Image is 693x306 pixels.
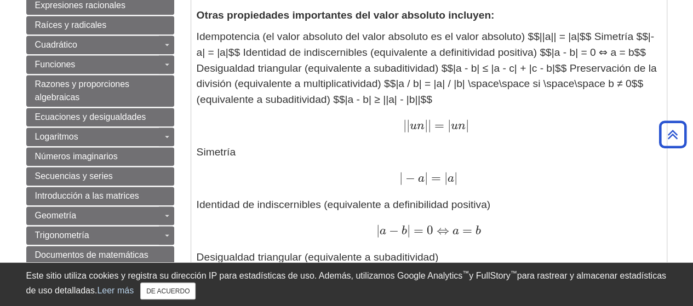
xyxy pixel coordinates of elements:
[35,132,78,141] font: Logaritmos
[35,20,107,30] font: Raíces y radicales
[453,225,459,237] font: a
[26,246,174,264] a: Documentos de matemáticas
[197,9,495,21] font: Otras propiedades importantes del valor absoluto incluyen:
[35,60,76,69] font: Funciones
[26,167,174,186] a: Secuencias y series
[35,40,77,49] font: Cuadrático
[476,225,481,237] font: b
[399,170,402,185] font: |
[26,36,174,54] a: Cuadrático
[427,223,433,238] font: 0
[35,112,146,122] font: Ecuaciones y desigualdades
[26,271,666,295] font: para rastrear y almacenar estadísticas de uso detalladas.
[146,287,190,295] font: DE ACUERDO
[655,127,690,142] a: Volver arriba
[197,199,491,210] font: Identidad de indiscernibles (equivalente a definibilidad positiva)
[197,31,657,105] font: Idempotencia (el valor absoluto del valor absoluto es el valor absoluto) $$||a|| = |a|$$ Simetría...
[26,147,174,166] a: Números imaginarios
[462,269,469,277] font: ™
[425,118,428,132] font: |
[35,79,130,102] font: Razones y proporciones algebraicas
[414,223,423,238] font: =
[434,118,444,132] font: =
[26,108,174,126] a: Ecuaciones y desigualdades
[431,170,441,185] font: =
[437,223,449,238] font: ⇔
[26,226,174,245] a: Trigonometría
[407,223,410,238] font: |
[26,206,174,225] a: Geometría
[428,118,431,132] font: |
[97,286,134,295] a: Leer más
[197,146,236,158] font: Simetría
[451,120,466,132] font: un
[35,1,125,10] font: Expresiones racionales
[410,120,425,132] font: un
[462,223,472,238] font: =
[140,282,196,299] button: Cerca
[35,191,139,200] font: Introducción a las matrices
[466,118,469,132] font: |
[444,170,448,185] font: |
[511,269,517,277] font: ™
[425,170,428,185] font: |
[26,271,463,280] font: Este sitio utiliza cookies y registra su dirección IP para estadísticas de uso. Además, utilizamo...
[448,172,454,184] font: a
[26,75,174,107] a: Razones y proporciones algebraicas
[418,172,425,184] font: a
[35,211,77,220] font: Geometría
[389,223,399,238] font: −
[35,171,113,181] font: Secuencias y series
[379,225,386,237] font: a
[405,170,415,185] font: −
[454,170,457,185] font: |
[35,152,118,161] font: Números imaginarios
[403,118,406,132] font: |
[35,230,89,240] font: Trigonometría
[469,271,511,280] font: y FullStory
[26,128,174,146] a: Logaritmos
[35,250,148,259] font: Documentos de matemáticas
[376,223,379,238] font: |
[448,118,451,132] font: |
[26,16,174,34] a: Raíces y radicales
[406,118,410,132] font: |
[26,187,174,205] a: Introducción a las matrices
[26,55,174,74] a: Funciones
[197,251,439,263] font: Desigualdad triangular (equivalente a subaditividad)
[402,225,407,237] font: b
